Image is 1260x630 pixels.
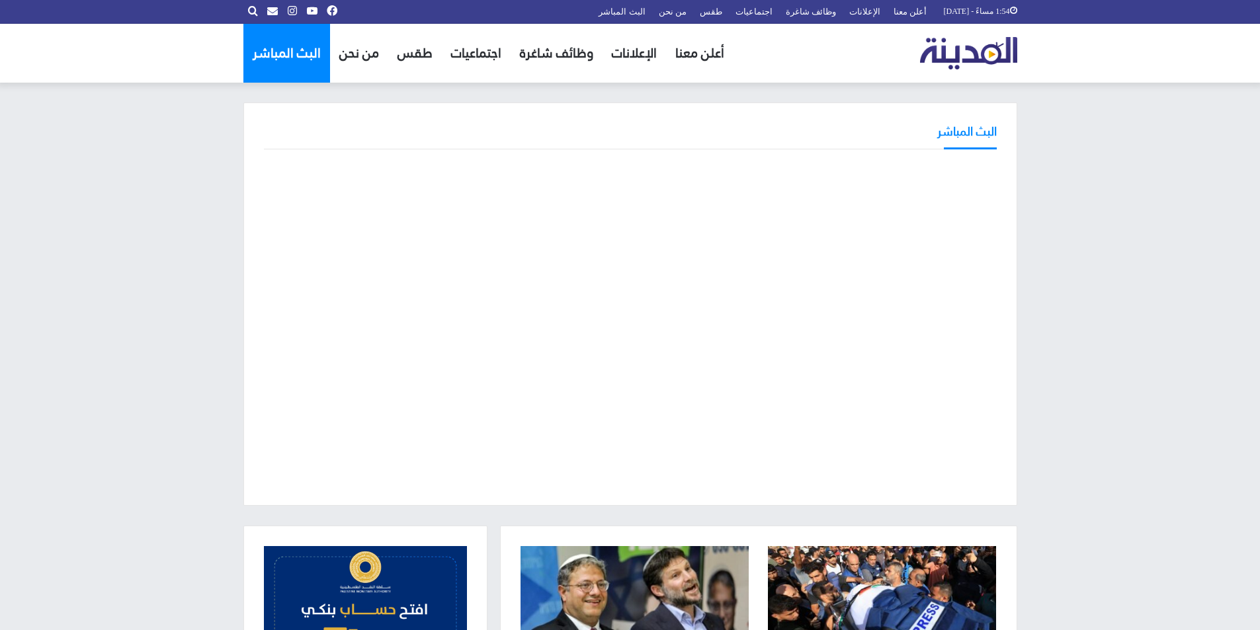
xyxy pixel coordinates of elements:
[666,24,734,83] a: أعلن معنا
[330,24,388,83] a: من نحن
[243,24,330,83] a: البث المباشر
[920,37,1017,69] img: تلفزيون المدينة
[511,24,603,83] a: وظائف شاغرة
[388,24,442,83] a: طقس
[603,24,666,83] a: الإعلانات
[442,24,511,83] a: اجتماعيات
[937,123,997,139] h3: البث المباشر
